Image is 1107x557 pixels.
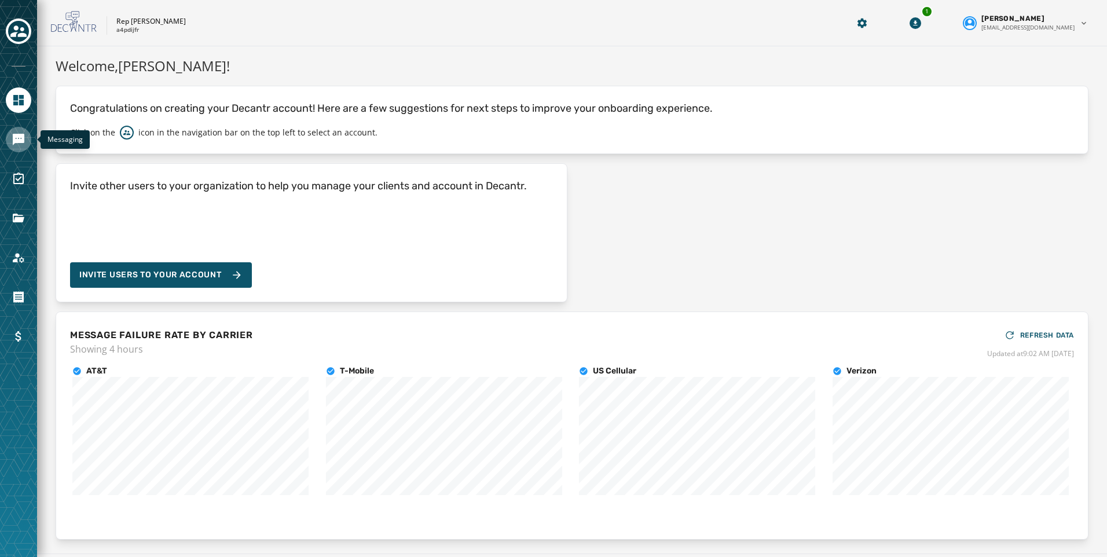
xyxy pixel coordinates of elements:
h4: Verizon [846,365,877,377]
span: [PERSON_NAME] [981,14,1044,23]
p: Congratulations on creating your Decantr account! Here are a few suggestions for next steps to im... [70,100,1074,116]
p: a4pdijfr [116,26,139,35]
p: icon in the navigation bar on the top left to select an account. [138,127,377,138]
a: Navigate to Surveys [6,166,31,192]
p: Rep [PERSON_NAME] [116,17,186,26]
button: REFRESH DATA [1004,326,1074,345]
h4: T-Mobile [340,365,374,377]
a: Navigate to Files [6,206,31,231]
button: Invite Users to your account [70,262,252,288]
a: Navigate to Orders [6,284,31,310]
a: Navigate to Home [6,87,31,113]
div: Messaging [41,130,90,149]
h1: Welcome, [PERSON_NAME] ! [56,56,1088,76]
span: [EMAIL_ADDRESS][DOMAIN_NAME] [981,23,1075,32]
h4: Invite other users to your organization to help you manage your clients and account in Decantr. [70,178,527,194]
button: User settings [958,9,1093,36]
span: REFRESH DATA [1020,331,1074,340]
span: Showing 4 hours [70,342,253,356]
span: Updated at 9:02 AM [DATE] [987,349,1074,358]
h4: MESSAGE FAILURE RATE BY CARRIER [70,328,253,342]
div: 1 [921,6,933,17]
h4: US Cellular [593,365,636,377]
p: Click on the [70,127,115,138]
button: Manage global settings [852,13,873,34]
span: Invite Users to your account [79,269,222,281]
button: Toggle account select drawer [6,19,31,44]
h4: AT&T [86,365,107,377]
a: Navigate to Messaging [6,127,31,152]
a: Navigate to Account [6,245,31,270]
button: Download Menu [905,13,926,34]
a: Navigate to Billing [6,324,31,349]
